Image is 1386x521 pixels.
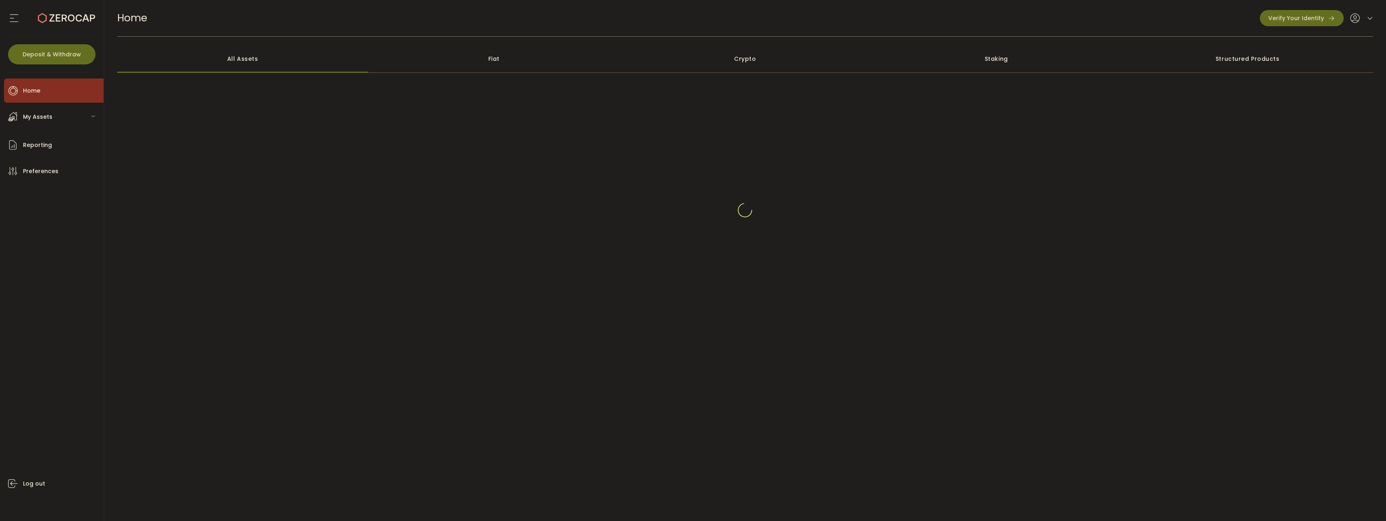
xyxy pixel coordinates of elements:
div: All Assets [117,45,369,73]
span: Home [117,11,147,25]
span: Deposit & Withdraw [23,52,81,57]
span: Log out [23,478,45,490]
span: Preferences [23,165,58,177]
button: Deposit & Withdraw [8,44,95,64]
span: Reporting [23,139,52,151]
span: Verify Your Identity [1268,15,1324,21]
div: Crypto [620,45,871,73]
span: My Assets [23,111,52,123]
span: Home [23,85,40,97]
div: Fiat [368,45,620,73]
div: Staking [871,45,1122,73]
div: Structured Products [1122,45,1374,73]
button: Verify Your Identity [1260,10,1344,26]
